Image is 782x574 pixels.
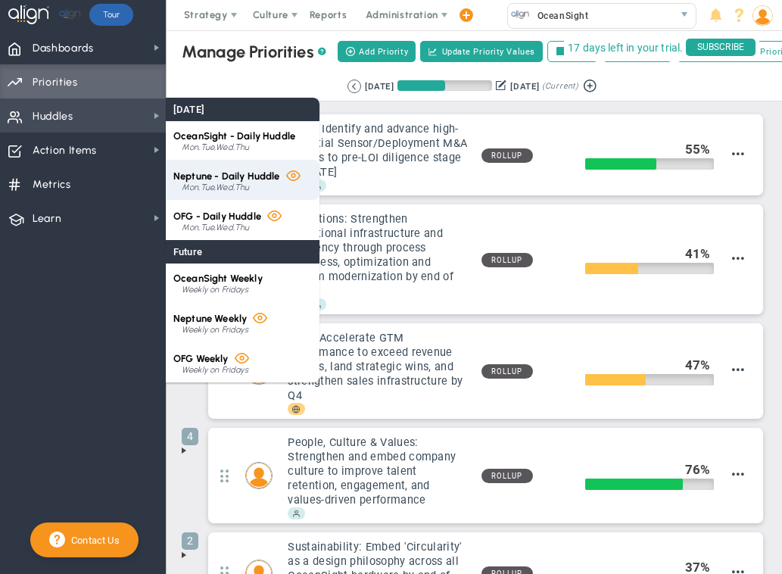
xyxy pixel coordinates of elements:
[288,122,469,179] h3: M&A - Identify and advance high-potential Sensor/Deployment M&A targets to pre-LOI diligence stag...
[173,313,247,324] span: Neptune Weekly
[511,5,530,24] img: 32760.Company.photo
[65,533,120,547] span: Contact Us
[288,331,469,403] h3: GTM: Accelerate GTM performance to exceed revenue targets, land strategic wins, and strengthen sa...
[166,240,319,264] div: Future
[33,169,71,201] span: Metrics
[182,532,198,550] span: 2
[442,45,535,58] span: Update Priority Values
[288,212,469,298] h3: Operations: Strengthen operational infrastructure and efficiency through process readiness, optim...
[173,130,295,142] span: OceanSight - Daily Huddle
[365,80,394,93] div: [DATE]
[288,507,305,519] span: My Priority
[235,350,249,364] span: Viewer
[267,207,282,222] span: Viewer
[686,39,756,56] span: SUBSCRIBE
[33,135,97,167] span: Action Items
[182,45,326,59] div: Manage Priorities
[33,67,78,98] span: Priorities
[547,41,598,62] label: Filter
[510,80,539,93] div: [DATE]
[166,98,319,121] div: [DATE]
[481,364,533,379] span: Rollup
[182,428,198,445] span: 4
[246,463,272,488] img: Craig Churchill
[182,223,312,232] div: Mon,Tue,Wed,Thu
[184,9,228,20] span: Strategy
[182,326,312,335] div: Weekly on Fridays
[685,462,700,477] span: 76
[33,33,94,64] span: Dashboards
[674,4,696,28] span: select
[685,357,715,373] div: %
[253,310,267,324] span: Viewer
[366,9,438,20] span: Administration
[182,285,312,295] div: Weekly on Fridays
[397,80,492,91] div: Period Progress: 50% Day 45 of 89 with 44 remaining.
[173,273,263,284] span: OceanSight Weekly
[420,41,543,62] button: Update Priority Values
[33,101,73,133] span: Huddles
[288,435,469,507] h3: People, Culture & Values: Strengthen and embed company culture to improve talent retention, engag...
[530,5,589,27] span: OceanSight
[338,41,416,62] button: Add Priority
[347,80,361,93] button: Go to previous period
[685,461,715,478] div: %
[253,9,288,20] span: Culture
[182,366,312,375] div: Weekly on Fridays
[173,170,280,182] span: Neptune - Daily Huddle
[245,462,273,489] div: Craig Churchill
[685,245,715,262] div: %
[481,253,533,267] span: Rollup
[182,143,312,152] div: Mon,Tue,Wed,Thu
[173,211,261,222] span: OFG - Daily Huddle
[481,148,533,163] span: Rollup
[173,353,229,364] span: OFG Weekly
[542,80,578,93] span: (Current)
[288,403,305,415] span: Company Priority
[752,5,773,26] img: 204746.Person.photo
[481,469,533,483] span: Rollup
[359,45,408,58] span: Add Priority
[685,357,700,373] span: 47
[685,246,700,261] span: 41
[685,141,715,158] div: %
[685,142,700,157] span: 55
[286,167,301,182] span: Viewer
[182,183,312,192] div: Mon,Tue,Wed,Thu
[568,39,683,58] span: 17 days left in your trial.
[33,203,61,235] span: Learn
